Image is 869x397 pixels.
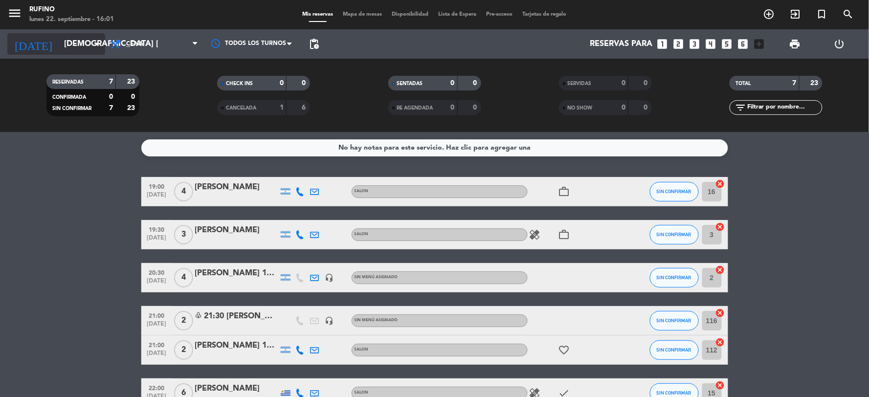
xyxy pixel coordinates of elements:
[657,189,691,194] span: SIN CONFIRMAR
[689,38,701,50] i: looks_3
[195,339,278,352] div: [PERSON_NAME] 15% OFF encuestas
[52,106,91,111] span: SIN CONFIRMAR
[280,104,284,111] strong: 1
[811,80,821,87] strong: 23
[746,102,822,113] input: Filtrar por nombre...
[355,189,369,193] span: SALON
[451,104,455,111] strong: 0
[127,78,137,85] strong: 23
[145,321,169,332] span: [DATE]
[451,80,455,87] strong: 0
[126,41,143,47] span: Cena
[195,224,278,237] div: [PERSON_NAME]
[650,268,699,287] button: SIN CONFIRMAR
[145,266,169,278] span: 20:30
[657,318,691,323] span: SIN CONFIRMAR
[735,102,746,113] i: filter_list
[174,225,193,244] span: 3
[650,311,699,331] button: SIN CONFIRMAR
[715,179,725,189] i: cancel
[715,265,725,275] i: cancel
[145,350,169,361] span: [DATE]
[131,93,137,100] strong: 0
[7,6,22,21] i: menu
[174,340,193,360] span: 2
[325,273,334,282] i: headset_mic
[29,15,114,24] div: lunes 22. septiembre - 16:01
[657,232,691,237] span: SIN CONFIRMAR
[721,38,734,50] i: looks_5
[656,38,669,50] i: looks_one
[338,142,531,154] div: No hay notas para este servicio. Haz clic para agregar una
[715,380,725,390] i: cancel
[657,347,691,353] span: SIN CONFIRMAR
[737,38,750,50] i: looks_6
[109,93,113,100] strong: 0
[790,8,802,20] i: exit_to_app
[7,33,59,55] i: [DATE]
[650,340,699,360] button: SIN CONFIRMAR
[705,38,717,50] i: looks_4
[145,309,169,321] span: 21:00
[145,382,169,393] span: 22:00
[622,104,625,111] strong: 0
[715,337,725,347] i: cancel
[657,390,691,396] span: SIN CONFIRMAR
[195,267,278,280] div: [PERSON_NAME] 15% OFF encuestas
[302,80,308,87] strong: 0
[833,38,845,50] i: power_settings_new
[481,12,517,17] span: Pre-acceso
[109,78,113,85] strong: 7
[529,229,541,241] i: healing
[355,275,398,279] span: Sin menú asignado
[793,80,797,87] strong: 7
[145,180,169,192] span: 19:00
[280,80,284,87] strong: 0
[174,268,193,287] span: 4
[195,310,278,323] div: ♧ 21:30 [PERSON_NAME] 100% OFF influencers foodies
[558,186,570,198] i: work_outline
[109,105,113,111] strong: 7
[650,182,699,201] button: SIN CONFIRMAR
[735,81,751,86] span: TOTAL
[325,316,334,325] i: headset_mic
[568,81,592,86] span: SERVIDAS
[622,80,625,87] strong: 0
[145,339,169,350] span: 21:00
[29,5,114,15] div: Rufino
[174,182,193,201] span: 4
[145,223,169,235] span: 19:30
[387,12,433,17] span: Disponibilidad
[302,104,308,111] strong: 6
[753,38,766,50] i: add_box
[308,38,320,50] span: pending_actions
[473,104,479,111] strong: 0
[397,81,423,86] span: SENTADAS
[145,235,169,246] span: [DATE]
[558,344,570,356] i: favorite_border
[355,232,369,236] span: SALON
[650,225,699,244] button: SIN CONFIRMAR
[715,222,725,232] i: cancel
[672,38,685,50] i: looks_two
[226,106,256,110] span: CANCELADA
[226,81,253,86] span: CHECK INS
[145,278,169,289] span: [DATE]
[590,40,653,49] span: Reservas para
[816,8,828,20] i: turned_in_not
[568,106,593,110] span: NO SHOW
[644,104,649,111] strong: 0
[195,382,278,395] div: [PERSON_NAME]
[355,348,369,352] span: SALON
[297,12,338,17] span: Mis reservas
[397,106,433,110] span: RE AGENDADA
[817,29,862,59] div: LOG OUT
[52,80,84,85] span: RESERVADAS
[355,318,398,322] span: Sin menú asignado
[174,311,193,331] span: 2
[763,8,775,20] i: add_circle_outline
[338,12,387,17] span: Mapa de mesas
[145,192,169,203] span: [DATE]
[127,105,137,111] strong: 23
[7,6,22,24] button: menu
